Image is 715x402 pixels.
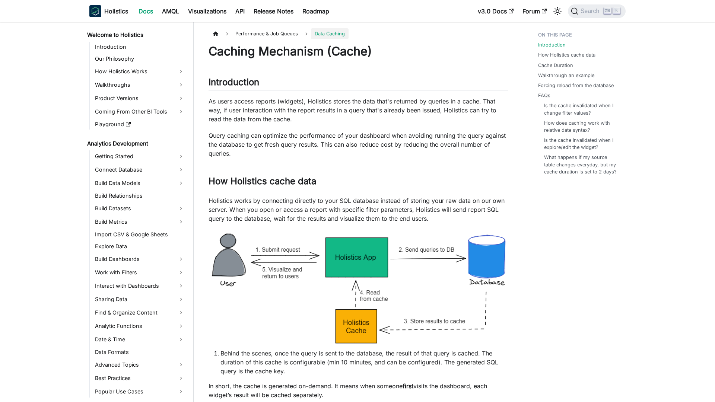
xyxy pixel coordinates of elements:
[311,28,349,39] span: Data Caching
[538,92,550,99] a: FAQs
[93,164,187,176] a: Connect Database
[93,150,187,162] a: Getting Started
[158,5,184,17] a: AMQL
[209,44,508,59] h1: Caching Mechanism (Cache)
[93,307,187,319] a: Find & Organize Content
[568,4,626,18] button: Search (Ctrl+K)
[209,196,508,223] p: Holistics works by connecting directly to your SQL database instead of storing your raw data on o...
[209,382,508,399] p: In short, the cache is generated on-demand. It means when someone visits the dashboard, each widg...
[249,5,298,17] a: Release Notes
[89,5,128,17] a: HolisticsHolistics
[93,320,187,332] a: Analytic Functions
[538,41,566,48] a: Introduction
[518,5,551,17] a: Forum
[232,28,302,39] span: Performance & Job Queues
[578,8,604,15] span: Search
[231,5,249,17] a: API
[93,79,187,91] a: Walkthroughs
[220,349,508,376] li: Behind the scenes, once the query is sent to the database, the result of that query is cached. Th...
[209,230,508,347] img: Cache Mechanism
[209,28,508,39] nav: Breadcrumbs
[209,176,508,190] h2: How Holistics cache data
[93,42,187,52] a: Introduction
[538,51,595,58] a: How Holistics cache data
[93,293,187,305] a: Sharing Data
[104,7,128,16] b: Holistics
[613,7,620,14] kbd: K
[298,5,334,17] a: Roadmap
[89,5,101,17] img: Holistics
[93,202,187,214] a: Build Datasets
[93,241,187,252] a: Explore Data
[93,253,187,265] a: Build Dashboards
[538,62,573,69] a: Cache Duration
[93,66,187,77] a: How Holistics Works
[209,97,508,124] p: As users access reports (widgets), Holistics stores the data that's returned by queries in a cach...
[209,28,223,39] a: Home page
[538,72,594,79] a: Walkthrough an example
[85,138,187,149] a: Analytics Development
[93,386,187,398] a: Popular Use Cases
[93,92,187,104] a: Product Versions
[93,54,187,64] a: Our Philosophy
[93,347,187,357] a: Data Formats
[134,5,158,17] a: Docs
[93,280,187,292] a: Interact with Dashboards
[473,5,518,17] a: v3.0 Docs
[93,359,187,371] a: Advanced Topics
[184,5,231,17] a: Visualizations
[93,191,187,201] a: Build Relationships
[93,267,187,278] a: Work with Filters
[93,216,187,228] a: Build Metrics
[93,119,187,130] a: Playground
[85,30,187,40] a: Welcome to Holistics
[544,154,618,175] a: What happens if my source table changes everyday, but my cache duration is set to 2 days?
[93,372,187,384] a: Best Practices
[93,229,187,240] a: Import CSV & Google Sheets
[93,334,187,345] a: Date & Time
[93,177,187,189] a: Build Data Models
[209,131,508,158] p: Query caching can optimize the performance of your dashboard when avoiding running the query agai...
[93,106,187,118] a: Coming From Other BI Tools
[544,119,618,134] a: How does caching work with relative date syntax?
[82,22,194,402] nav: Docs sidebar
[544,137,618,151] a: Is the cache invalidated when I explore/edit the widget?
[552,5,563,17] button: Switch between dark and light mode (currently light mode)
[209,77,508,91] h2: Introduction
[403,382,413,390] strong: first
[544,102,618,116] a: Is the cache invalidated when I change filter values?
[538,82,614,89] a: Forcing reload from the database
